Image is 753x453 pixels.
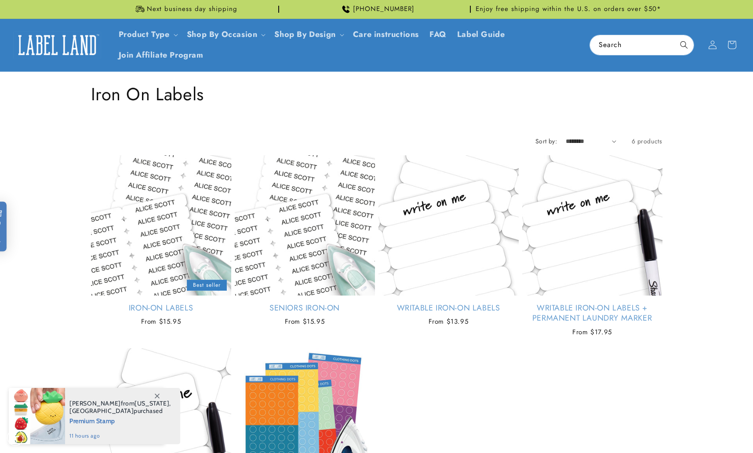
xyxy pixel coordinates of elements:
[182,24,269,45] summary: Shop By Occasion
[353,5,415,14] span: [PHONE_NUMBER]
[119,29,170,40] a: Product Type
[113,24,182,45] summary: Product Type
[535,137,557,146] label: Sort by:
[522,303,662,324] a: Writable Iron-On Labels + Permanent Laundry Marker
[69,407,134,415] span: [GEOGRAPHIC_DATA]
[353,29,419,40] span: Care instructions
[424,24,452,45] a: FAQ
[476,5,661,14] span: Enjoy free shipping within the U.S. on orders over $50*
[674,35,694,55] button: Search
[632,137,662,146] span: 6 products
[187,29,258,40] span: Shop By Occasion
[10,28,105,62] a: Label Land
[429,29,447,40] span: FAQ
[13,31,101,58] img: Label Land
[378,303,519,313] a: Writable Iron-On Labels
[452,24,510,45] a: Label Guide
[147,5,237,14] span: Next business day shipping
[91,83,662,106] h1: Iron On Labels
[235,303,375,313] a: Seniors Iron-On
[135,399,169,407] span: [US_STATE]
[91,303,231,313] a: Iron-On Labels
[269,24,347,45] summary: Shop By Design
[274,29,335,40] a: Shop By Design
[113,45,209,66] a: Join Affiliate Program
[348,24,424,45] a: Care instructions
[457,29,505,40] span: Label Guide
[69,400,171,415] span: from , purchased
[119,50,204,60] span: Join Affiliate Program
[69,399,121,407] span: [PERSON_NAME]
